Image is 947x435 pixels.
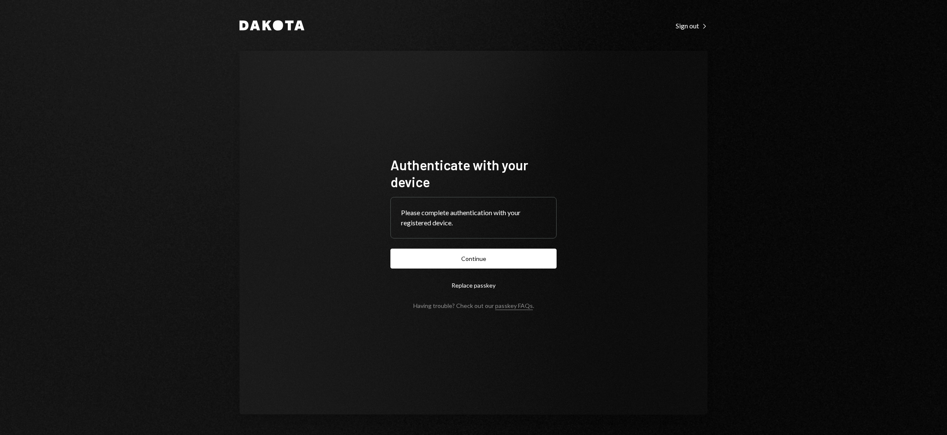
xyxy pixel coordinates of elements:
[413,302,534,309] div: Having trouble? Check out our .
[676,21,707,30] a: Sign out
[390,156,557,190] h1: Authenticate with your device
[390,249,557,269] button: Continue
[401,208,546,228] div: Please complete authentication with your registered device.
[676,22,707,30] div: Sign out
[390,275,557,295] button: Replace passkey
[495,302,533,310] a: passkey FAQs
